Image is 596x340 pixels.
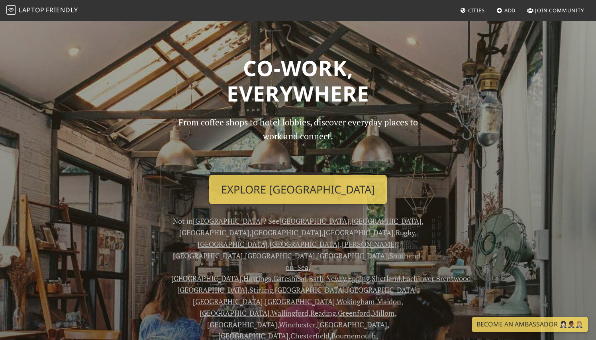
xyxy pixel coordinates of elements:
a: [GEOGRAPHIC_DATA] [270,239,340,249]
a: Reading [310,308,336,318]
a: [GEOGRAPHIC_DATA] [347,285,417,295]
a: [GEOGRAPHIC_DATA] [275,285,345,295]
a: Epping [348,274,370,283]
a: [GEOGRAPHIC_DATA] [351,216,422,226]
a: [PERSON_NAME] [342,239,397,249]
a: Explore [GEOGRAPHIC_DATA] [209,175,387,204]
a: Lochinver [402,274,434,283]
span: Laptop [19,6,45,14]
a: [GEOGRAPHIC_DATA] [279,216,349,226]
a: [GEOGRAPHIC_DATA] [200,308,270,318]
a: [GEOGRAPHIC_DATA] [179,228,249,237]
a: Hastings [243,274,271,283]
a: Shetland [372,274,400,283]
span: Friendly [46,6,78,14]
a: Bath [309,274,324,283]
a: [GEOGRAPHIC_DATA] [193,297,263,306]
a: Winchester [279,320,315,329]
a: [GEOGRAPHIC_DATA] [177,285,247,295]
a: [GEOGRAPHIC_DATA] [245,251,315,260]
span: Cities [468,7,485,14]
a: [GEOGRAPHIC_DATA] [198,239,268,249]
a: Greenford [338,308,370,318]
a: [GEOGRAPHIC_DATA] [193,216,263,226]
a: Millom [372,308,395,318]
a: Gateshead [273,274,307,283]
a: Join Community [524,3,587,18]
a: [GEOGRAPHIC_DATA] [207,320,277,329]
a: Add [493,3,519,18]
a: [GEOGRAPHIC_DATA] [171,274,241,283]
a: [GEOGRAPHIC_DATA] [317,251,387,260]
a: [GEOGRAPHIC_DATA] [317,320,387,329]
a: Wokingham [337,297,375,306]
a: Wallingford [271,308,308,318]
a: [GEOGRAPHIC_DATA] [323,228,394,237]
a: Newry [326,274,346,283]
img: LaptopFriendly [6,5,16,15]
p: From coffee shops to hotel lobbies, discover everyday places to work and connect. [171,115,425,168]
a: LaptopFriendly LaptopFriendly [6,4,78,18]
a: Cities [457,3,488,18]
a: [GEOGRAPHIC_DATA] [173,251,243,260]
span: Join Community [535,7,584,14]
a: Stirling [249,285,273,295]
a: Brentwood [436,274,471,283]
a: Southend-on-Sea [286,251,423,272]
a: [GEOGRAPHIC_DATA] [251,228,322,237]
a: Rugby [396,228,415,237]
h1: Co-work, Everywhere [40,55,556,106]
span: Add [504,7,516,14]
a: [GEOGRAPHIC_DATA] [265,297,335,306]
a: Become an Ambassador 🤵🏻‍♀️🤵🏾‍♂️🤵🏼‍♀️ [472,317,588,332]
a: Maldon [377,297,401,306]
